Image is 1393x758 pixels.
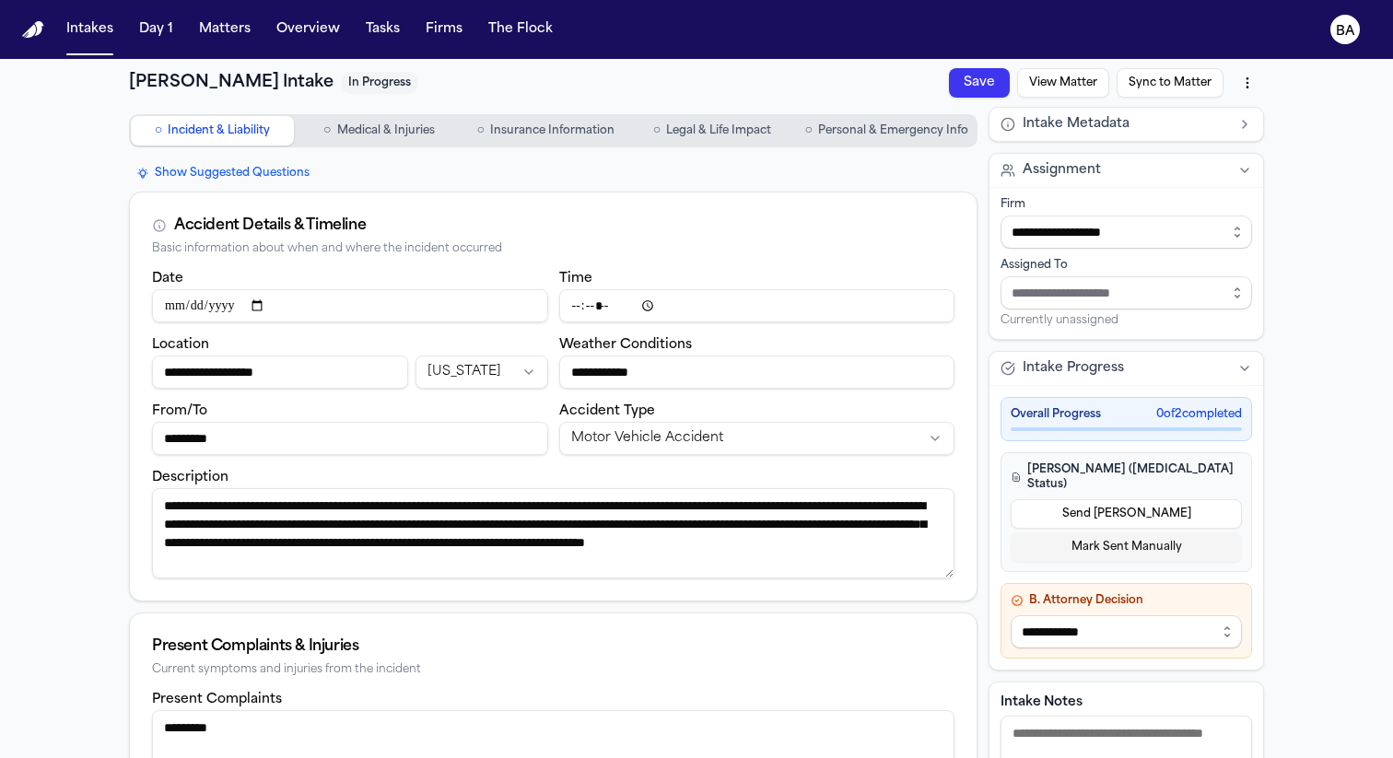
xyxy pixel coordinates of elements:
button: Go to Legal & Life Impact [631,116,794,146]
button: Intake Progress [989,352,1263,385]
span: Currently unassigned [1001,313,1118,328]
input: Select firm [1001,216,1252,249]
input: Assign to staff member [1001,276,1252,309]
label: Accident Type [559,404,655,418]
span: 0 of 2 completed [1156,407,1242,422]
span: Overall Progress [1011,407,1101,422]
h4: B. Attorney Decision [1011,593,1242,608]
button: View Matter [1017,68,1109,98]
button: Matters [192,13,258,46]
div: Present Complaints & Injuries [152,636,954,658]
button: Assignment [989,154,1263,187]
span: Intake Progress [1023,359,1124,378]
div: Accident Details & Timeline [174,215,366,237]
button: Show Suggested Questions [129,162,317,184]
button: Sync to Matter [1117,68,1223,98]
button: Go to Insurance Information [464,116,627,146]
label: Location [152,338,209,352]
label: Time [559,272,592,286]
h4: [PERSON_NAME] ([MEDICAL_DATA] Status) [1011,462,1242,492]
span: Insurance Information [490,123,615,138]
button: Intake Metadata [989,108,1263,141]
button: The Flock [481,13,560,46]
button: Incident state [416,356,547,389]
div: Firm [1001,197,1252,212]
label: Date [152,272,183,286]
span: ○ [805,122,813,140]
span: ○ [155,122,162,140]
button: Go to Incident & Liability [131,116,294,146]
input: Weather conditions [559,356,955,389]
div: Current symptoms and injuries from the incident [152,663,954,677]
label: Weather Conditions [559,338,692,352]
button: Overview [269,13,347,46]
span: In Progress [341,72,418,94]
span: Personal & Emergency Info [818,123,968,138]
img: Finch Logo [22,21,44,39]
input: Incident time [559,289,955,322]
div: Basic information about when and where the incident occurred [152,242,954,256]
span: ○ [476,122,484,140]
label: From/To [152,404,207,418]
h1: [PERSON_NAME] Intake [129,70,334,96]
button: Send [PERSON_NAME] [1011,499,1242,529]
span: Assignment [1023,161,1101,180]
label: Present Complaints [152,693,282,706]
a: Home [22,21,44,39]
div: Assigned To [1001,258,1252,273]
button: Firms [418,13,470,46]
label: Description [152,471,228,484]
span: Legal & Life Impact [666,123,771,138]
span: Incident & Liability [168,123,270,138]
input: Incident date [152,289,548,322]
button: Go to Medical & Injuries [298,116,461,146]
span: Intake Metadata [1023,115,1130,134]
button: Day 1 [132,13,181,46]
button: Mark Sent Manually [1011,532,1242,562]
textarea: Incident description [152,488,954,578]
span: ○ [323,122,331,140]
span: ○ [653,122,661,140]
input: From/To destination [152,422,548,455]
span: Medical & Injuries [337,123,435,138]
button: Tasks [358,13,407,46]
button: More actions [1231,66,1264,99]
button: Go to Personal & Emergency Info [798,116,976,146]
input: Incident location [152,356,408,389]
button: Intakes [59,13,121,46]
label: Intake Notes [1001,694,1252,712]
button: Save [949,68,1010,98]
